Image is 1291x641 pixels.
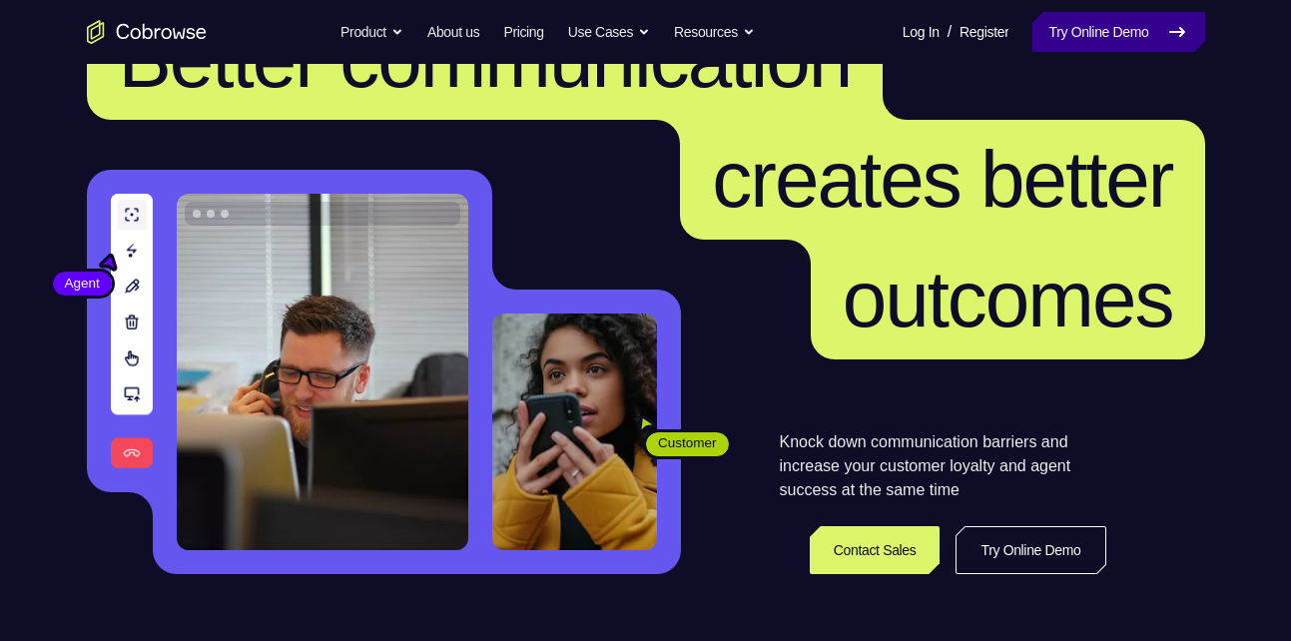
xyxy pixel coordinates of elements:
a: Try Online Demo [956,526,1105,574]
a: Register [960,12,1008,52]
a: Go to the home page [87,20,207,44]
span: / [948,20,952,44]
p: Knock down communication barriers and increase your customer loyalty and agent success at the sam... [780,430,1106,502]
a: Pricing [503,12,543,52]
button: Use Cases [568,12,650,52]
button: Product [340,12,403,52]
a: Contact Sales [810,526,941,574]
img: A customer holding their phone [492,314,657,550]
a: Try Online Demo [1032,12,1204,52]
span: outcomes [843,255,1173,343]
span: creates better [712,135,1172,224]
img: A customer support agent talking on the phone [177,194,468,550]
a: Log In [903,12,940,52]
button: Resources [674,12,755,52]
a: About us [427,12,479,52]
